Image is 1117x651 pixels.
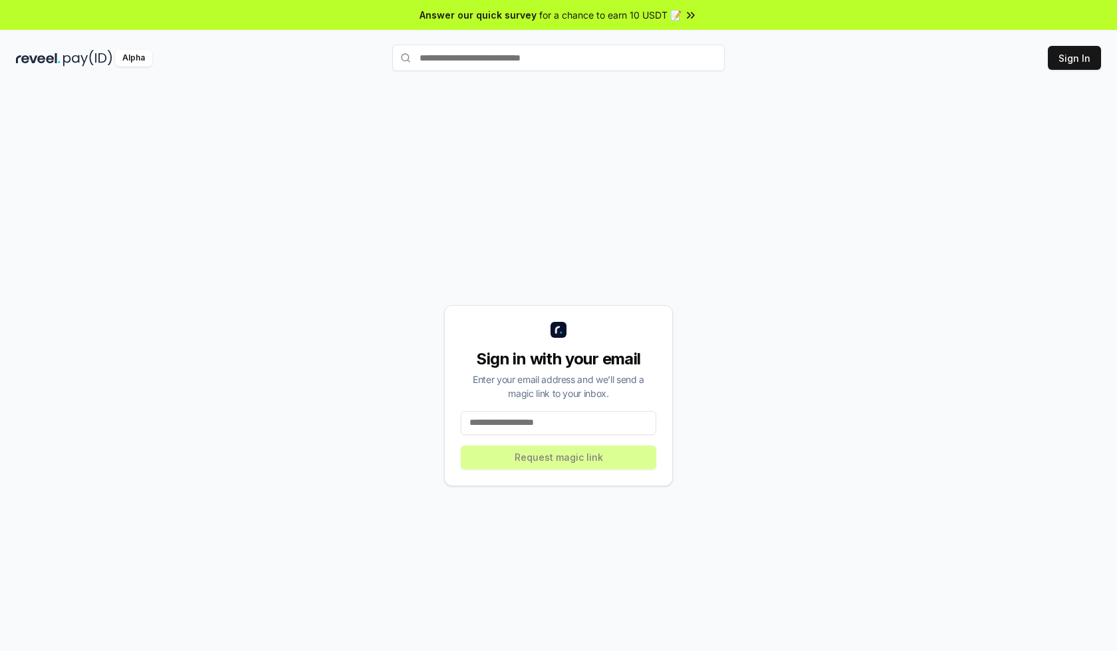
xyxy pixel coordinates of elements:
[63,50,112,66] img: pay_id
[16,50,61,66] img: reveel_dark
[461,348,656,370] div: Sign in with your email
[461,372,656,400] div: Enter your email address and we’ll send a magic link to your inbox.
[115,50,152,66] div: Alpha
[551,322,566,338] img: logo_small
[539,8,682,22] span: for a chance to earn 10 USDT 📝
[1048,46,1101,70] button: Sign In
[420,8,537,22] span: Answer our quick survey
